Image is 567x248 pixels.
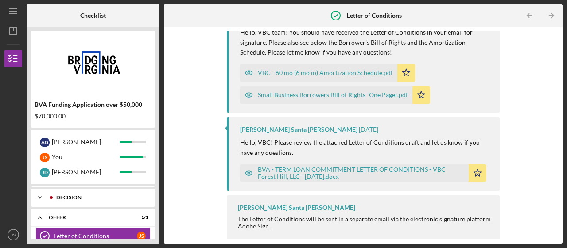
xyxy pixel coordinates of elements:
[240,28,491,57] p: Hello, VBC team! You should have received the Letter of Conditions in your email for signature. P...
[40,138,50,147] div: A G
[347,12,402,19] b: Letter of Conditions
[258,69,393,76] div: VBC - 60 mo (6 mo io) Amortization Schedule.pdf
[4,226,22,244] button: JS
[258,91,408,98] div: Small Business Borrowers Bill of Rights -One Pager.pdf
[80,12,106,19] b: Checklist
[54,232,137,240] div: Letter of Conditions
[359,126,378,133] time: 2025-09-17 19:45
[258,166,464,180] div: BVA - TERM LOAN COMMITMENT LETTER OF CONDITIONS - VBC Forest Hill, LLC - [DATE].docx
[35,101,151,108] div: BVA Funding Application over $50,000
[40,168,50,177] div: J D
[49,215,126,220] div: Offer
[132,215,148,220] div: 1 / 1
[35,113,151,120] div: $70,000.00
[52,134,120,150] div: [PERSON_NAME]
[52,165,120,180] div: [PERSON_NAME]
[35,227,151,245] a: Letter of ConditionsJS
[238,216,491,230] div: The Letter of Conditions will be sent in a separate email via the electronic signature platform A...
[240,164,486,182] button: BVA - TERM LOAN COMMITMENT LETTER OF CONDITIONS - VBC Forest Hill, LLC - [DATE].docx
[137,232,146,240] div: J S
[238,204,355,211] div: [PERSON_NAME] Santa [PERSON_NAME]
[52,150,120,165] div: You
[31,35,155,89] img: Product logo
[240,126,357,133] div: [PERSON_NAME] Santa [PERSON_NAME]
[240,138,491,157] p: Hello, VBC! Please review the attached Letter of Conditions draft and let us know if you have any...
[56,195,144,200] div: Decision
[11,232,16,237] text: JS
[240,86,430,104] button: Small Business Borrowers Bill of Rights -One Pager.pdf
[240,64,415,82] button: VBC - 60 mo (6 mo io) Amortization Schedule.pdf
[40,153,50,162] div: J S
